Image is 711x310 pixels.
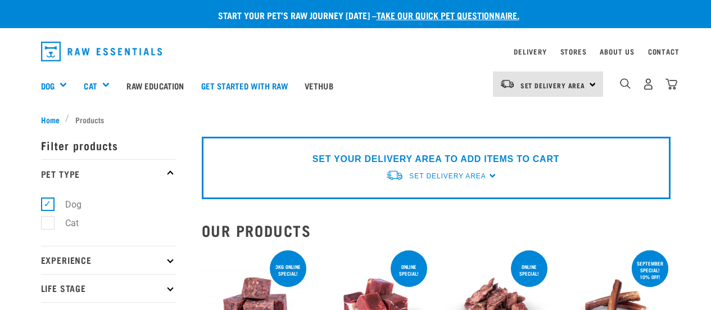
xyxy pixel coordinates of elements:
img: van-moving.png [386,169,404,181]
span: Set Delivery Area [409,172,486,180]
img: home-icon-1@2x.png [620,78,631,89]
h2: Our Products [202,222,671,239]
div: ONLINE SPECIAL! [511,258,547,282]
p: SET YOUR DELIVERY AREA TO ADD ITEMS TO CART [313,152,559,166]
a: Stores [560,50,587,53]
p: Life Stage [41,274,176,302]
a: Delivery [514,50,546,53]
img: Raw Essentials Logo [41,42,162,61]
label: Cat [47,216,83,230]
a: take our quick pet questionnaire. [377,12,519,17]
div: ONLINE SPECIAL! [391,258,427,282]
img: home-icon@2x.png [665,78,677,90]
div: 3kg online special! [270,258,306,282]
img: van-moving.png [500,79,515,89]
p: Filter products [41,131,176,159]
p: Experience [41,246,176,274]
a: Contact [648,50,680,53]
a: Vethub [296,63,342,108]
img: user.png [642,78,654,90]
a: Dog [41,79,55,92]
span: Home [41,114,60,125]
nav: breadcrumbs [41,114,671,125]
nav: dropdown navigation [32,37,680,66]
div: September special! 10% off! [632,255,668,285]
a: Home [41,114,66,125]
a: Raw Education [118,63,192,108]
a: About Us [600,50,634,53]
a: Cat [84,79,97,92]
p: Pet Type [41,159,176,187]
label: Dog [47,197,86,212]
a: Get started with Raw [193,63,296,108]
span: Set Delivery Area [520,83,586,87]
